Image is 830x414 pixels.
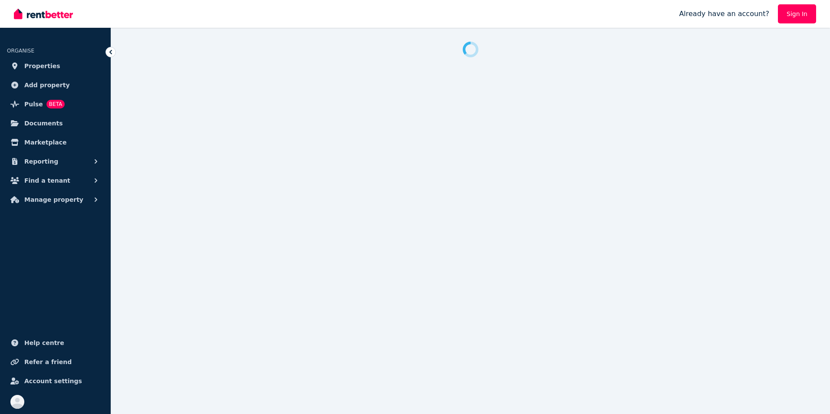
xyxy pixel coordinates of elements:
span: Reporting [24,156,58,167]
span: Find a tenant [24,175,70,186]
a: Sign In [778,4,816,23]
span: Manage property [24,194,83,205]
span: Refer a friend [24,357,72,367]
button: Manage property [7,191,104,208]
a: Properties [7,57,104,75]
a: Documents [7,115,104,132]
span: Pulse [24,99,43,109]
span: ORGANISE [7,48,34,54]
span: Account settings [24,376,82,386]
a: Refer a friend [7,353,104,371]
button: Find a tenant [7,172,104,189]
span: BETA [46,100,65,108]
a: Account settings [7,372,104,390]
button: Reporting [7,153,104,170]
span: Add property [24,80,70,90]
span: Properties [24,61,60,71]
a: PulseBETA [7,95,104,113]
a: Help centre [7,334,104,352]
a: Add property [7,76,104,94]
span: Marketplace [24,137,66,148]
span: Help centre [24,338,64,348]
a: Marketplace [7,134,104,151]
img: RentBetter [14,7,73,20]
span: Documents [24,118,63,128]
span: Already have an account? [679,9,769,19]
